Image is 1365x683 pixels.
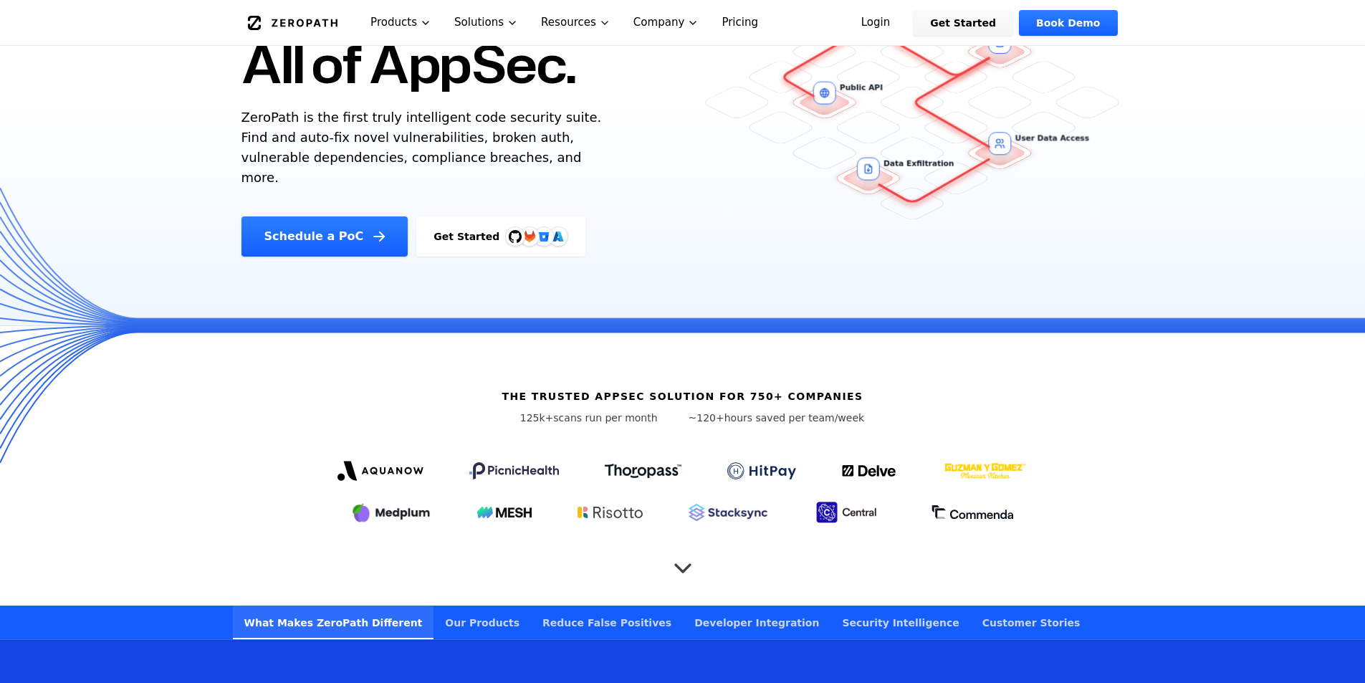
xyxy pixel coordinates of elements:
[477,507,532,518] img: Mesh
[233,606,434,639] a: What Makes ZeroPath Different
[844,10,908,36] a: Login
[501,411,677,425] p: scans run per month
[605,464,681,478] img: Thoropass
[520,412,554,424] span: 125k+
[552,231,564,242] img: Azure
[509,230,522,243] img: GitHub
[241,216,408,257] a: Schedule a PoC
[689,504,767,521] img: Stacksync
[830,606,970,639] a: Security Intelligence
[813,500,885,525] img: Central
[669,547,697,575] button: Scroll to next section
[683,606,830,639] a: Developer Integration
[515,222,544,251] img: GitLab
[913,10,1013,36] a: Get Started
[971,606,1092,639] a: Customer Stories
[689,411,865,425] p: hours saved per team/week
[531,606,683,639] a: Reduce False Positives
[536,229,552,244] svg: Bitbucket
[502,389,863,403] h6: The trusted AppSec solution for 750+ companies
[434,606,531,639] a: Our Products
[943,454,1028,488] img: GYG
[351,501,431,524] img: Medplum
[241,108,608,188] p: ZeroPath is the first truly intelligent code security suite. Find and auto-fix novel vulnerabilit...
[1019,10,1117,36] a: Book Demo
[689,412,724,424] span: ~120+
[416,216,585,257] a: Get StartedGitHubGitLabAzure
